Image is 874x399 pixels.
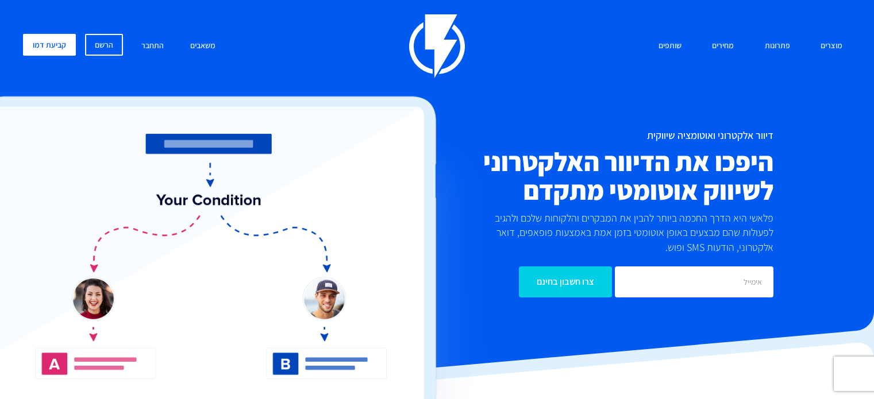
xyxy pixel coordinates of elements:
a: התחבר [133,34,172,59]
a: משאבים [182,34,224,59]
a: מחירים [703,34,742,59]
input: אימייל [615,266,773,297]
a: פתרונות [756,34,799,59]
a: קביעת דמו [23,34,76,56]
a: מוצרים [812,34,851,59]
h1: דיוור אלקטרוני ואוטומציה שיווקית [376,130,773,141]
p: פלאשי היא הדרך החכמה ביותר להבין את המבקרים והלקוחות שלכם ולהגיב לפעולות שהם מבצעים באופן אוטומטי... [480,211,773,255]
h2: היפכו את הדיוור האלקטרוני לשיווק אוטומטי מתקדם [376,147,773,204]
a: הרשם [85,34,123,56]
a: שותפים [650,34,690,59]
input: צרו חשבון בחינם [519,266,612,297]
